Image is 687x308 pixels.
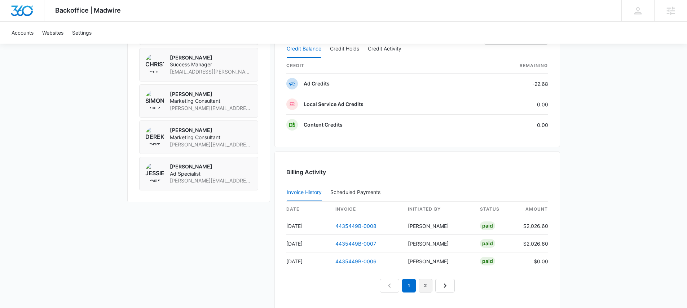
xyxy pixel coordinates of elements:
[472,94,548,115] td: 0.00
[402,252,474,270] td: [PERSON_NAME]
[472,74,548,94] td: -22.68
[304,121,343,128] p: Content Credits
[286,58,472,74] th: credit
[55,6,121,14] span: Backoffice | Madwire
[402,235,474,252] td: [PERSON_NAME]
[145,163,164,182] img: Jessie Hoerr
[480,221,495,230] div: Paid
[518,217,548,235] td: $2,026.60
[20,12,35,17] div: v 4.0.25
[170,170,252,177] span: Ad Specialist
[435,279,455,292] a: Next Page
[472,58,548,74] th: Remaining
[68,22,96,44] a: Settings
[304,101,364,108] p: Local Service Ad Credits
[330,202,402,217] th: invoice
[19,42,25,48] img: tab_domain_overview_orange.svg
[170,127,252,134] p: [PERSON_NAME]
[335,223,376,229] a: 4435449B-0008
[72,42,78,48] img: tab_keywords_by_traffic_grey.svg
[335,241,376,247] a: 4435449B-0007
[170,61,252,68] span: Success Manager
[286,252,330,270] td: [DATE]
[170,134,252,141] span: Marketing Consultant
[474,202,518,217] th: status
[518,202,548,217] th: amount
[170,68,252,75] span: [EMAIL_ADDRESS][PERSON_NAME][DOMAIN_NAME]
[518,235,548,252] td: $2,026.60
[287,184,322,201] button: Invoice History
[472,115,548,135] td: 0.00
[12,19,17,25] img: website_grey.svg
[368,40,401,58] button: Credit Activity
[335,258,376,264] a: 4435449B-0006
[27,43,65,47] div: Domain Overview
[145,91,164,109] img: Simon Gulau
[145,127,164,145] img: Derek Fortier
[286,168,548,176] h3: Billing Activity
[480,257,495,265] div: Paid
[330,190,383,195] div: Scheduled Payments
[304,80,330,87] p: Ad Credits
[330,40,359,58] button: Credit Holds
[145,54,164,73] img: Christian Kellogg
[286,202,330,217] th: date
[286,235,330,252] td: [DATE]
[19,19,79,25] div: Domain: [DOMAIN_NAME]
[170,177,252,184] span: [PERSON_NAME][EMAIL_ADDRESS][PERSON_NAME][DOMAIN_NAME]
[287,40,321,58] button: Credit Balance
[402,202,474,217] th: Initiated By
[402,217,474,235] td: [PERSON_NAME]
[38,22,68,44] a: Websites
[419,279,432,292] a: Page 2
[480,239,495,248] div: Paid
[12,12,17,17] img: logo_orange.svg
[170,163,252,170] p: [PERSON_NAME]
[7,22,38,44] a: Accounts
[402,279,416,292] em: 1
[170,141,252,148] span: [PERSON_NAME][EMAIL_ADDRESS][PERSON_NAME][DOMAIN_NAME]
[170,97,252,105] span: Marketing Consultant
[170,91,252,98] p: [PERSON_NAME]
[80,43,122,47] div: Keywords by Traffic
[286,217,330,235] td: [DATE]
[518,252,548,270] td: $0.00
[380,279,455,292] nav: Pagination
[170,105,252,112] span: [PERSON_NAME][EMAIL_ADDRESS][PERSON_NAME][DOMAIN_NAME]
[170,54,252,61] p: [PERSON_NAME]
